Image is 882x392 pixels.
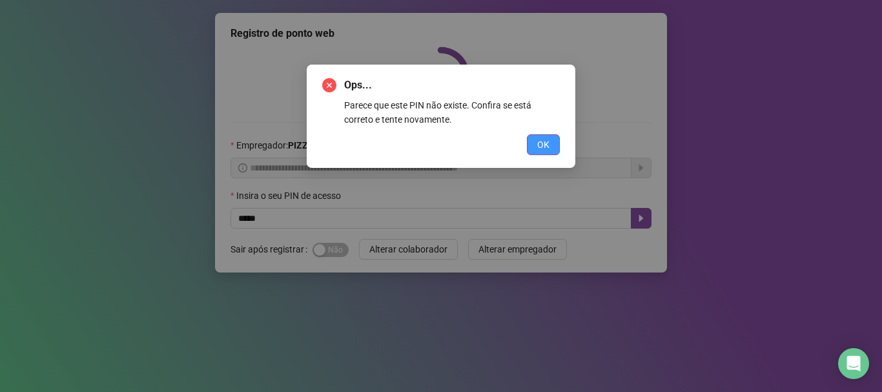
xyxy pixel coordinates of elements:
[838,348,869,379] div: Open Intercom Messenger
[537,138,549,152] span: OK
[527,134,560,155] button: OK
[344,77,560,93] span: Ops...
[322,78,336,92] span: close-circle
[344,98,560,127] div: Parece que este PIN não existe. Confira se está correto e tente novamente.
